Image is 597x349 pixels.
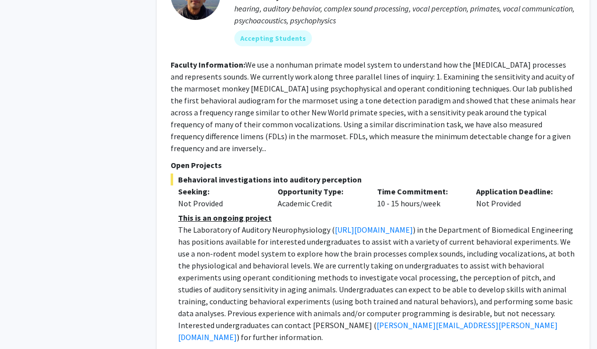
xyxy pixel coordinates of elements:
[7,304,42,342] iframe: Chat
[335,225,413,235] a: [URL][DOMAIN_NAME]
[171,159,576,171] p: Open Projects
[476,185,561,197] p: Application Deadline:
[178,197,263,209] div: Not Provided
[377,185,462,197] p: Time Commitment:
[370,185,469,209] div: 10 - 15 hours/week
[234,30,312,46] mat-chip: Accepting Students
[171,174,576,185] span: Behavioral investigations into auditory perception
[171,60,576,153] fg-read-more: We use a nonhuman primate model system to understand how the [MEDICAL_DATA] processes and represe...
[234,2,576,26] div: hearing, auditory behavior, complex sound processing, vocal perception, primates, vocal communica...
[469,185,568,209] div: Not Provided
[171,60,245,70] b: Faculty Information:
[178,185,263,197] p: Seeking:
[278,185,362,197] p: Opportunity Type:
[178,225,575,330] span: ) in the Department of Biomedical Engineering has positions available for interested undergraduat...
[178,225,335,235] span: The Laboratory of Auditory Neurophysiology (
[237,332,323,342] span: ) for further information.
[178,213,272,223] u: This is an ongoing project
[270,185,370,209] div: Academic Credit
